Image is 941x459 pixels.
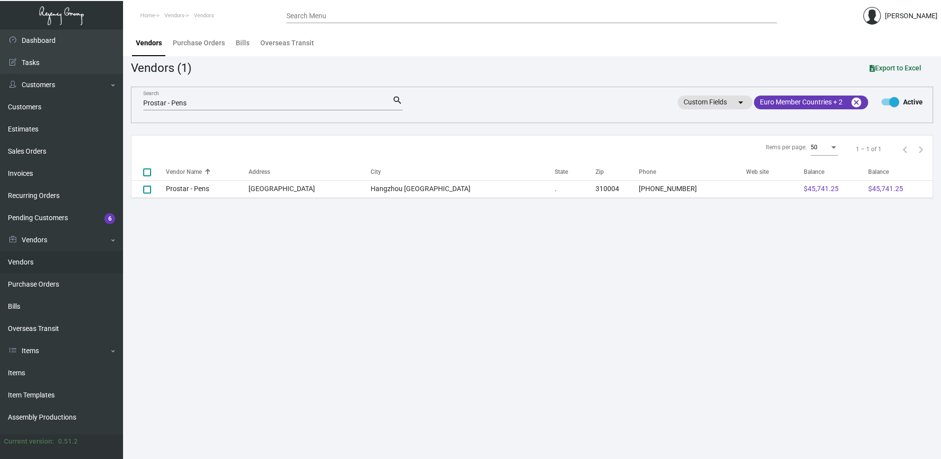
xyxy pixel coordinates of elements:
div: Balance [868,167,889,176]
div: [PERSON_NAME] [885,11,938,21]
div: Address [249,167,270,176]
span: Vendors [164,12,185,19]
div: Address [249,167,371,176]
div: Bills [236,38,250,48]
div: Vendor Name [166,167,249,176]
div: Vendors (1) [131,59,191,77]
mat-icon: arrow_drop_down [735,97,747,108]
mat-icon: search [392,95,403,106]
div: Web site [746,167,804,176]
td: . [555,180,596,197]
span: Home [140,12,155,19]
button: Previous page [897,141,913,157]
mat-chip: Euro Member Countries + 2 [754,96,868,109]
td: 310004 [596,180,639,197]
img: admin@bootstrapmaster.com [863,7,881,25]
td: [PHONE_NUMBER] [639,180,746,197]
span: $45,741.25 [804,185,839,193]
mat-icon: cancel [850,97,862,108]
div: Balance [804,167,868,176]
td: [GEOGRAPHIC_DATA] [249,180,371,197]
div: Web site [746,167,769,176]
button: Export to Excel [862,59,929,77]
div: 1 – 1 of 1 [856,145,881,154]
div: Vendors [136,38,162,48]
div: Balance [804,167,824,176]
div: City [371,167,381,176]
div: State [555,167,596,176]
span: Vendors [194,12,214,19]
div: Zip [596,167,604,176]
div: Items per page: [766,143,807,152]
span: $45,741.25 [868,185,903,193]
b: Active [903,98,923,106]
td: Prostar - Pens [166,180,249,197]
div: 0.51.2 [58,436,78,447]
div: City [371,167,555,176]
div: Overseas Transit [260,38,314,48]
div: Phone [639,167,656,176]
div: State [555,167,568,176]
div: Zip [596,167,639,176]
mat-chip: Custom Fields [678,96,753,109]
td: Hangzhou [GEOGRAPHIC_DATA] [371,180,555,197]
div: Phone [639,167,746,176]
span: Export to Excel [870,64,921,72]
button: Next page [913,141,929,157]
div: Current version: [4,436,54,447]
span: 50 [811,144,817,151]
div: Vendor Name [166,167,202,176]
div: Purchase Orders [173,38,225,48]
mat-select: Items per page: [811,144,838,151]
div: Balance [868,167,933,176]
